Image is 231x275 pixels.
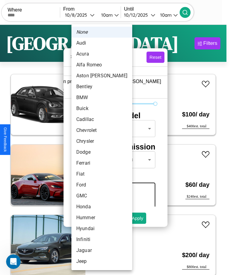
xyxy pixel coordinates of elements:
li: Fiat [71,169,132,179]
li: Honda [71,201,132,212]
li: Audi [71,38,132,49]
li: Bentley [71,81,132,92]
li: Hyundai [71,223,132,234]
li: Ford [71,179,132,190]
li: Jaguar [71,245,132,256]
li: GMC [71,190,132,201]
li: Alfa Romeo [71,59,132,70]
li: Buick [71,103,132,114]
li: Jeep [71,256,132,267]
li: Ferrari [71,158,132,169]
div: Give Feedback [3,127,7,152]
li: Cadillac [71,114,132,125]
li: Chrysler [71,136,132,147]
li: Acura [71,49,132,59]
li: Hummer [71,212,132,223]
li: Infiniti [71,234,132,245]
li: BMW [71,92,132,103]
li: Aston [PERSON_NAME] [71,70,132,81]
li: Chevrolet [71,125,132,136]
iframe: Intercom live chat [6,254,21,269]
li: Dodge [71,147,132,158]
em: None [76,29,88,36]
